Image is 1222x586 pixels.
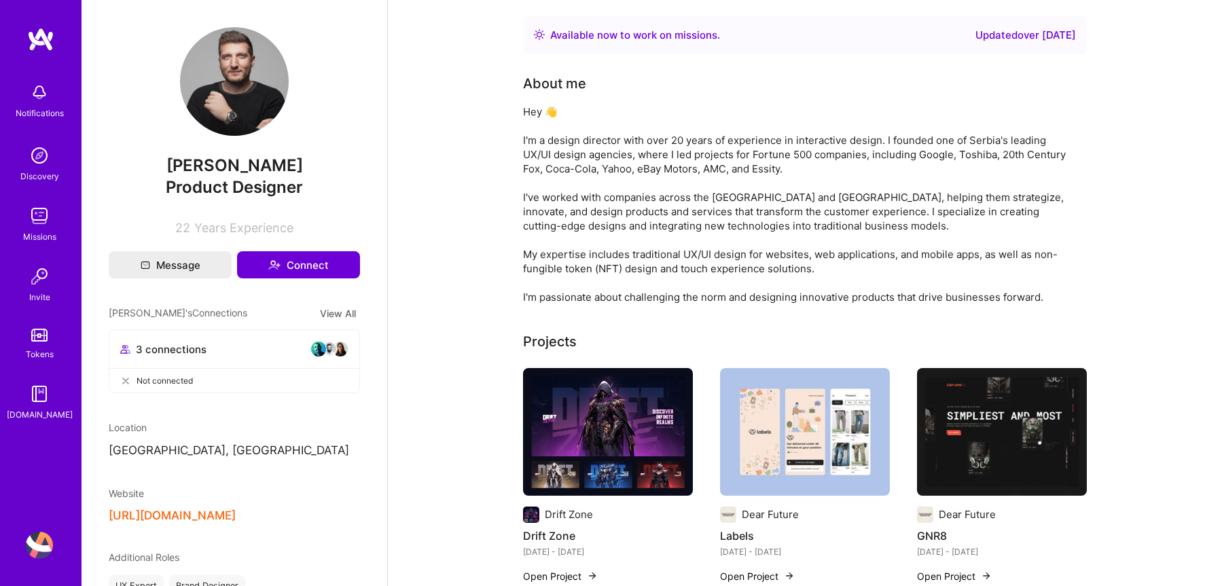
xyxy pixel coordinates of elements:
img: Invite [26,263,53,290]
div: [DATE] - [DATE] [720,545,890,559]
span: [PERSON_NAME]'s Connections [109,306,247,321]
div: Available now to work on missions . [550,27,720,43]
img: bell [26,79,53,106]
div: Projects [523,331,577,352]
button: Message [109,251,232,278]
img: tokens [31,329,48,342]
img: GNR8 [917,368,1087,496]
img: Labels [720,368,890,496]
i: icon Mail [141,260,150,270]
img: discovery [26,142,53,169]
h4: Drift Zone [523,527,693,545]
span: Website [109,488,144,499]
img: teamwork [26,202,53,230]
img: arrow-right [587,570,598,581]
div: Dear Future [939,507,996,521]
img: avatar [332,341,348,357]
img: arrow-right [784,570,795,581]
p: [GEOGRAPHIC_DATA], [GEOGRAPHIC_DATA] [109,443,360,459]
img: avatar [310,341,327,357]
div: Discovery [20,169,59,183]
div: [DOMAIN_NAME] [7,407,73,422]
div: Tokens [26,347,54,361]
img: Company logo [523,507,539,523]
span: 22 [175,221,190,235]
i: icon Collaborator [120,344,130,354]
div: [DATE] - [DATE] [917,545,1087,559]
button: Open Project [523,569,598,583]
div: Location [109,420,360,435]
span: Product Designer [166,177,303,197]
div: About me [523,73,586,94]
button: [URL][DOMAIN_NAME] [109,509,236,523]
img: Company logo [917,507,933,523]
span: [PERSON_NAME] [109,155,360,176]
div: [DATE] - [DATE] [523,545,693,559]
i: icon Connect [268,259,281,271]
div: Drift Zone [545,507,593,521]
img: Drift Zone [523,368,693,496]
button: Open Project [917,569,992,583]
div: Invite [29,290,50,304]
button: Open Project [720,569,795,583]
img: logo [27,27,54,52]
div: Dear Future [742,507,799,521]
span: Years Experience [194,221,293,235]
i: icon CloseGray [120,376,131,386]
span: Additional Roles [109,551,179,563]
img: User Avatar [180,27,289,136]
img: arrow-right [981,570,992,581]
span: 3 connections [136,342,206,356]
img: guide book [26,380,53,407]
div: Missions [23,230,56,244]
button: Connect [237,251,360,278]
img: avatar [321,341,338,357]
button: View All [316,306,360,321]
span: Not connected [137,373,193,388]
div: Updated over [DATE] [975,27,1076,43]
img: User Avatar [26,532,53,559]
h4: GNR8 [917,527,1087,545]
img: Availability [534,29,545,40]
div: Hey 👋 I'm a design director with over 20 years of experience in interactive design. I founded one... [523,105,1066,304]
h4: Labels [720,527,890,545]
img: Company logo [720,507,736,523]
div: Notifications [16,106,64,120]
